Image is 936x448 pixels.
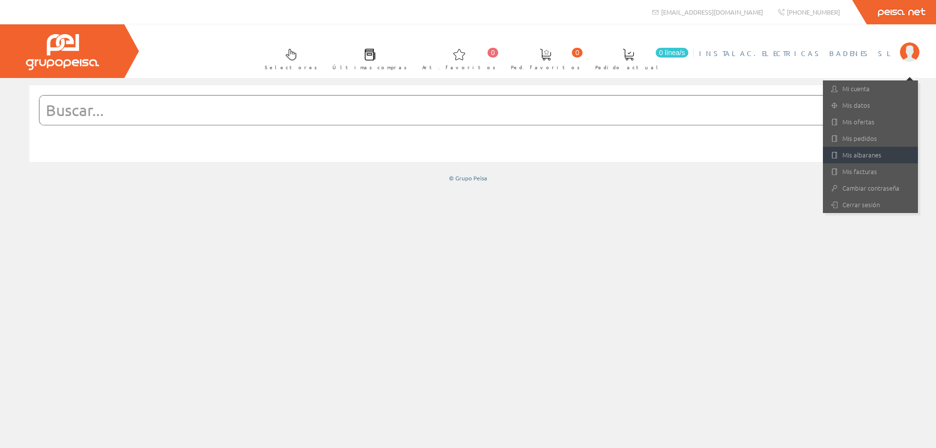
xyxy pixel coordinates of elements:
span: Ped. favoritos [511,62,580,72]
span: Últimas compras [332,62,407,72]
span: 0 [572,48,583,58]
img: Grupo Peisa [26,34,99,70]
a: Selectores [255,40,322,76]
span: Selectores [265,62,317,72]
span: 0 [487,48,498,58]
span: [EMAIL_ADDRESS][DOMAIN_NAME] [661,8,763,16]
span: Art. favoritos [422,62,496,72]
span: 0 línea/s [656,48,688,58]
a: Mis datos [823,97,918,114]
span: Pedido actual [595,62,662,72]
a: Últimas compras [323,40,412,76]
a: Mis albaranes [823,147,918,163]
span: [PHONE_NUMBER] [787,8,840,16]
input: Buscar... [39,96,873,125]
a: INSTALAC.ELECTRICAS BADENES SL [699,40,919,50]
a: Cerrar sesión [823,196,918,213]
a: Mi cuenta [823,80,918,97]
a: Cambiar contraseña [823,180,918,196]
div: © Grupo Peisa [29,174,907,182]
a: Mis facturas [823,163,918,180]
a: Mis ofertas [823,114,918,130]
a: Mis pedidos [823,130,918,147]
span: INSTALAC.ELECTRICAS BADENES SL [699,48,895,58]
